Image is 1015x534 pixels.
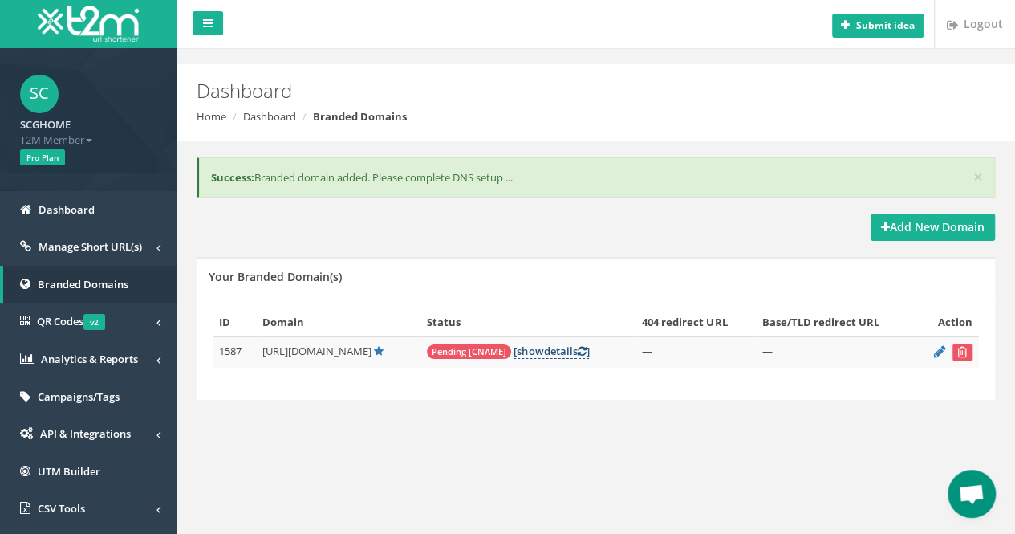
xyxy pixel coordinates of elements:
th: Domain [256,308,420,336]
span: CSV Tools [38,501,85,516]
a: SCGHOME T2M Member [20,113,156,147]
span: Pending [CNAME] [427,344,511,359]
a: Add New Domain [871,214,995,241]
strong: Add New Domain [881,219,985,234]
span: UTM Builder [38,464,100,479]
span: v2 [83,314,105,330]
span: Manage Short URL(s) [39,239,142,254]
a: Home [197,109,226,124]
div: Branded domain added. Please complete DNS setup ... [197,157,995,198]
span: T2M Member [20,132,156,148]
span: Branded Domains [38,277,128,291]
a: Dashboard [243,109,296,124]
th: 404 redirect URL [635,308,756,336]
button: Submit idea [832,14,924,38]
td: — [635,336,756,368]
b: Submit idea [856,18,915,32]
th: ID [213,308,256,336]
span: SC [20,75,59,113]
span: Pro Plan [20,149,65,165]
a: Open chat [948,470,996,518]
b: Success: [211,170,254,185]
span: API & Integrations [40,426,131,441]
span: show [517,344,543,358]
img: T2M [38,6,139,42]
th: Action [916,308,979,336]
h5: Your Branded Domain(s) [209,271,342,283]
span: Dashboard [39,202,95,217]
span: Campaigns/Tags [38,389,120,404]
td: — [756,336,916,368]
strong: Branded Domains [313,109,407,124]
span: Analytics & Reports [41,352,138,366]
td: 1587 [213,336,256,368]
strong: SCGHOME [20,117,71,132]
th: Status [420,308,635,336]
span: [URL][DOMAIN_NAME] [262,344,371,358]
th: Base/TLD redirect URL [756,308,916,336]
a: Default [374,344,384,358]
span: QR Codes [37,314,105,328]
h2: Dashboard [197,80,858,101]
a: [showdetails] [514,344,589,359]
button: × [973,169,983,185]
